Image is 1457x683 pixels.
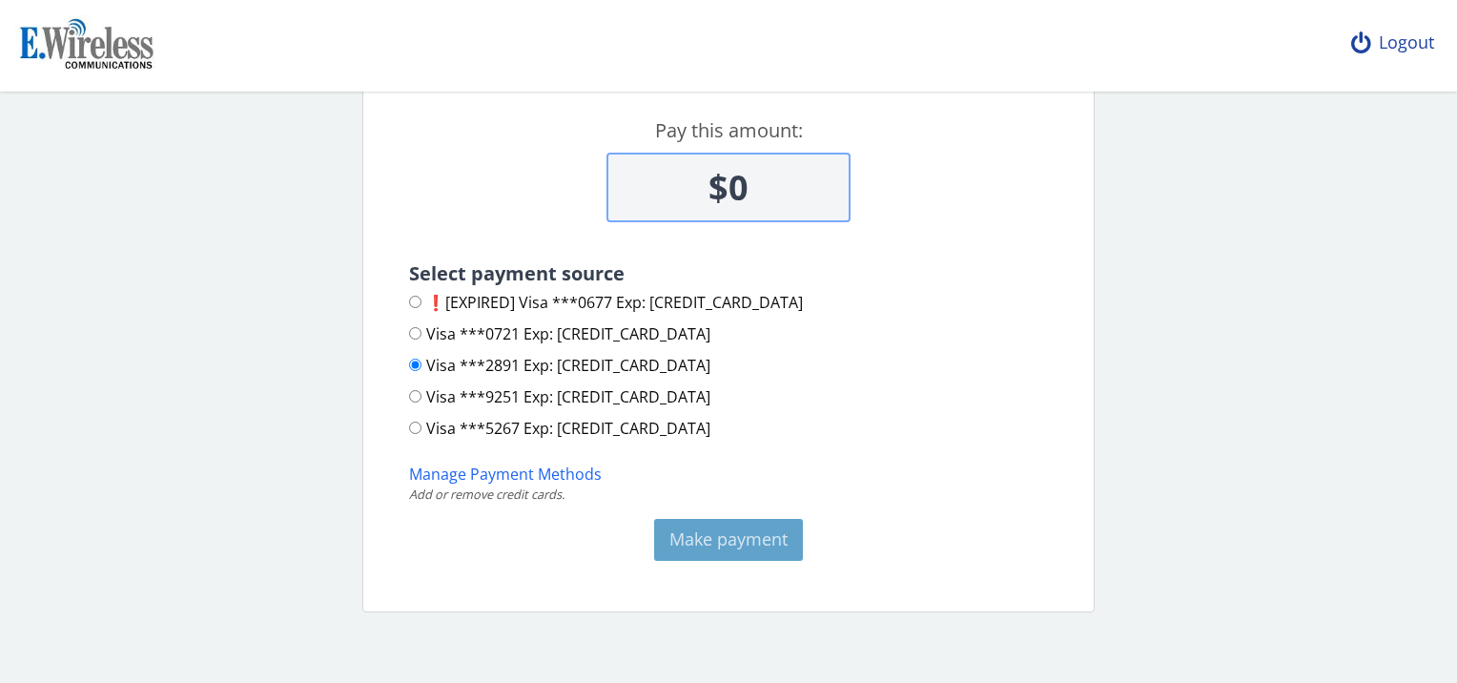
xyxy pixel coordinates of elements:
button: Manage Payment Methods [409,464,602,486]
input: Visa ***5267 Exp: [CREDIT_CARD_DATA] [409,422,421,434]
input: Visa ***0721 Exp: [CREDIT_CARD_DATA] [409,327,421,340]
button: Make payment [654,519,803,561]
label: Visa ***0721 Exp: [CREDIT_CARD_DATA] [409,323,803,345]
div: Add or remove credit cards. [409,486,1078,503]
span: Select payment source [409,260,625,286]
label: Visa ***5267 Exp: [CREDIT_CARD_DATA] [409,418,803,440]
input: ❗️[EXPIRED] Visa ***0677 Exp: [CREDIT_CARD_DATA] [409,296,421,308]
label: Visa ***9251 Exp: [CREDIT_CARD_DATA] [409,386,803,408]
div: Pay this amount: [386,117,1071,145]
label: ❗️[EXPIRED] Visa ***0677 Exp: [CREDIT_CARD_DATA] [409,292,803,314]
input: Visa ***9251 Exp: [CREDIT_CARD_DATA] [409,390,421,403]
input: Visa ***2891 Exp: [CREDIT_CARD_DATA] [409,359,421,371]
label: Visa ***2891 Exp: [CREDIT_CARD_DATA] [409,355,803,377]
